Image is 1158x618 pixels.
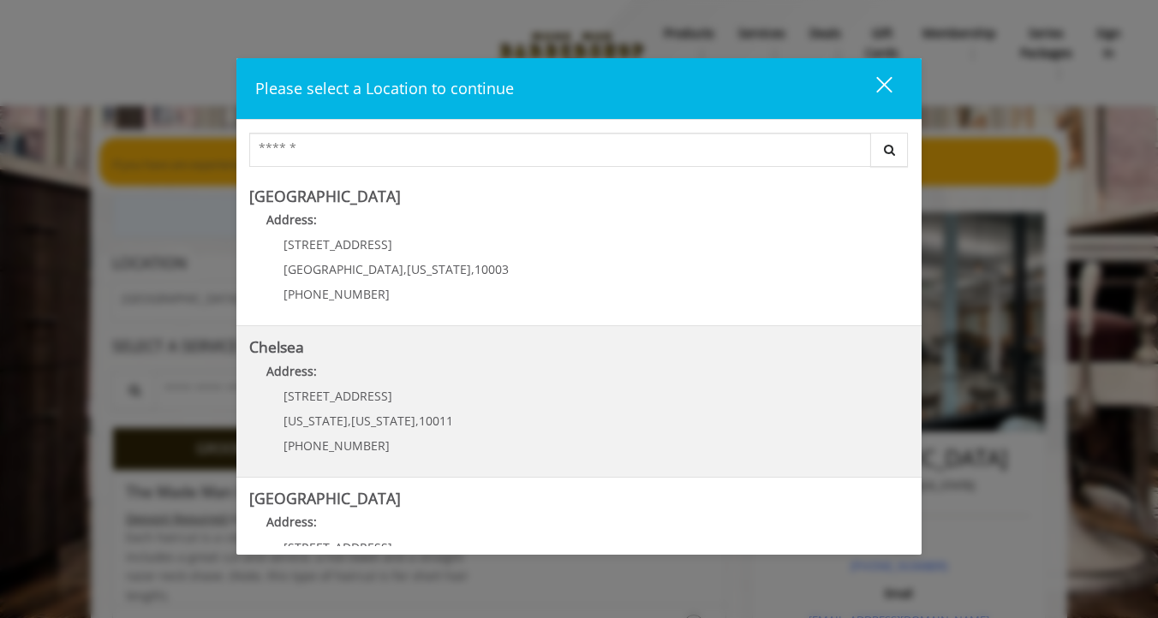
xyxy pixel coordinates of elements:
[407,261,471,277] span: [US_STATE]
[351,413,415,429] span: [US_STATE]
[845,71,903,106] button: close dialog
[475,261,509,277] span: 10003
[284,388,392,404] span: [STREET_ADDRESS]
[266,514,317,530] b: Address:
[471,261,475,277] span: ,
[348,413,351,429] span: ,
[266,211,317,228] b: Address:
[880,144,899,156] i: Search button
[249,133,871,167] input: Search Center
[284,236,392,253] span: [STREET_ADDRESS]
[284,413,348,429] span: [US_STATE]
[249,336,304,357] b: Chelsea
[403,261,407,277] span: ,
[284,286,390,302] span: [PHONE_NUMBER]
[255,78,514,98] span: Please select a Location to continue
[284,437,390,454] span: [PHONE_NUMBER]
[857,75,891,101] div: close dialog
[249,133,909,175] div: Center Select
[419,413,453,429] span: 10011
[266,363,317,379] b: Address:
[249,488,401,508] b: [GEOGRAPHIC_DATA]
[415,413,419,429] span: ,
[284,261,403,277] span: [GEOGRAPHIC_DATA]
[249,186,401,206] b: [GEOGRAPHIC_DATA]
